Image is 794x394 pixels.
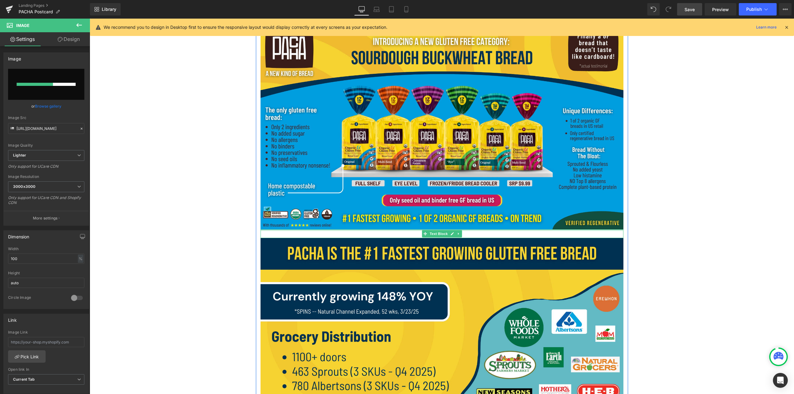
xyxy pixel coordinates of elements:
[102,7,116,12] span: Library
[8,278,84,288] input: auto
[90,3,121,15] a: New Library
[8,314,17,323] div: Link
[8,350,46,363] a: Pick Link
[8,164,84,173] div: Only support for UCare CDN
[8,116,84,120] div: Image Src
[339,211,359,219] span: Text Block
[746,7,762,12] span: Publish
[13,377,35,382] b: Current Tab
[8,53,21,61] div: Image
[705,3,736,15] a: Preview
[8,247,84,251] div: Width
[8,337,84,347] input: https://your-shop.myshopify.com
[354,3,369,15] a: Desktop
[8,295,65,302] div: Circle Image
[8,175,84,179] div: Image Resolution
[104,24,387,31] p: We recommend you to design in Desktop first to ensure the responsive layout would display correct...
[739,3,777,15] button: Publish
[8,367,84,372] div: Open link In
[35,101,61,112] a: Browse gallery
[8,195,84,209] div: Only support for UCare CDN and Shopify CDN
[366,211,372,219] a: Expand / Collapse
[8,330,84,334] div: Image Link
[19,9,53,14] span: PACHA Postcard
[399,3,414,15] a: Mobile
[369,3,384,15] a: Laptop
[754,24,779,31] a: Learn more
[46,32,91,46] a: Design
[773,373,788,388] div: Open Intercom Messenger
[13,153,26,157] b: Lighter
[33,215,58,221] p: More settings
[8,254,84,264] input: auto
[8,271,84,275] div: Height
[8,123,84,134] input: Link
[8,143,84,148] div: Image Quality
[384,3,399,15] a: Tablet
[78,255,83,263] div: %
[13,184,35,189] b: 3000x3000
[19,3,90,8] a: Landing Pages
[779,3,792,15] button: More
[685,6,695,13] span: Save
[16,23,29,28] span: Image
[8,103,84,109] div: or
[662,3,675,15] button: Redo
[712,6,729,13] span: Preview
[8,231,29,239] div: Dimension
[647,3,660,15] button: Undo
[4,211,89,225] button: More settings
